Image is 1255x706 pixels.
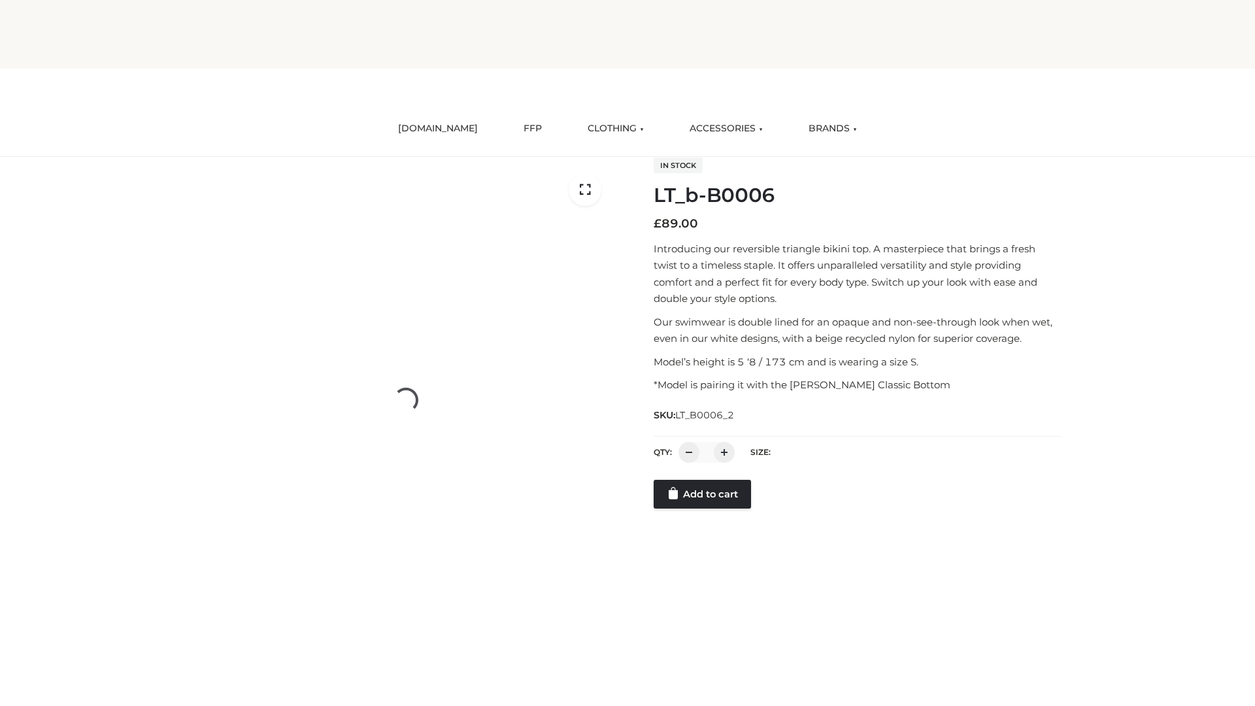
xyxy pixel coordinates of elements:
bdi: 89.00 [654,216,698,231]
a: CLOTHING [578,114,654,143]
span: £ [654,216,661,231]
a: FFP [514,114,552,143]
label: Size: [750,447,771,457]
a: [DOMAIN_NAME] [388,114,488,143]
span: SKU: [654,407,735,423]
h1: LT_b-B0006 [654,184,1061,207]
span: In stock [654,158,703,173]
p: Introducing our reversible triangle bikini top. A masterpiece that brings a fresh twist to a time... [654,241,1061,307]
p: *Model is pairing it with the [PERSON_NAME] Classic Bottom [654,377,1061,394]
p: Model’s height is 5 ‘8 / 173 cm and is wearing a size S. [654,354,1061,371]
a: ACCESSORIES [680,114,773,143]
label: QTY: [654,447,672,457]
a: Add to cart [654,480,751,509]
a: BRANDS [799,114,867,143]
p: Our swimwear is double lined for an opaque and non-see-through look when wet, even in our white d... [654,314,1061,347]
span: LT_B0006_2 [675,409,734,421]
